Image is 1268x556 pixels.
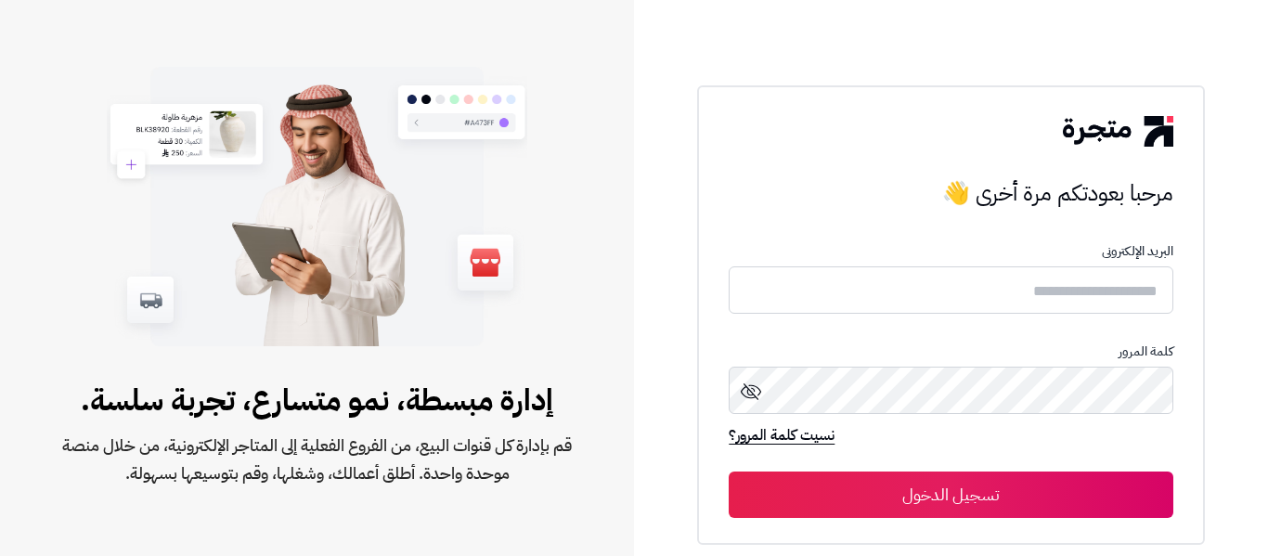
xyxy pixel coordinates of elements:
button: تسجيل الدخول [729,472,1172,518]
h3: مرحبا بعودتكم مرة أخرى 👋 [729,175,1172,212]
span: قم بإدارة كل قنوات البيع، من الفروع الفعلية إلى المتاجر الإلكترونية، من خلال منصة موحدة واحدة. أط... [59,432,575,487]
p: كلمة المرور [729,344,1172,359]
img: logo-2.png [1063,116,1172,146]
p: البريد الإلكترونى [729,244,1172,259]
span: إدارة مبسطة، نمو متسارع، تجربة سلسة. [59,378,575,422]
a: نسيت كلمة المرور؟ [729,424,835,450]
